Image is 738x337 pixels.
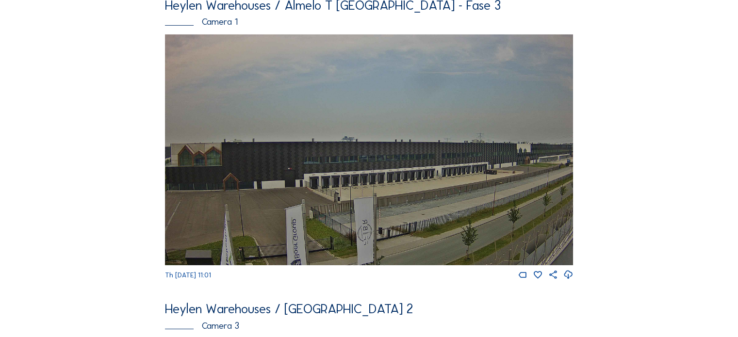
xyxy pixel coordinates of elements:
[165,17,573,27] div: Camera 1
[165,34,573,265] img: Image
[165,321,573,331] div: Camera 3
[165,271,211,279] span: Th [DATE] 11:01
[165,302,573,315] div: Heylen Warehouses / [GEOGRAPHIC_DATA] 2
